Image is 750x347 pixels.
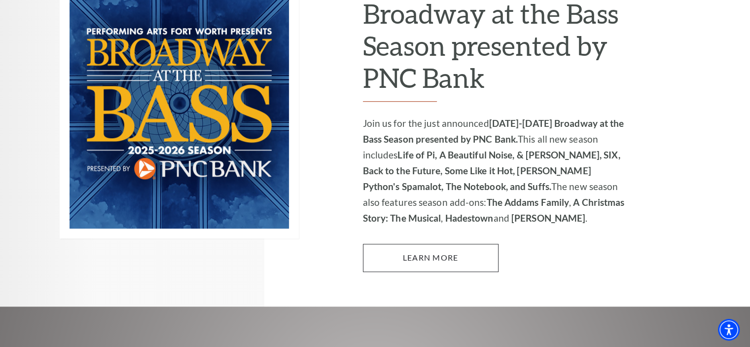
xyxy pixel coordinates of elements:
[486,196,569,208] strong: The Addams Family
[363,117,624,145] strong: [DATE]-[DATE] Broadway at the Bass Season presented by PNC Bank.
[363,244,499,271] a: Learn More 2025-2026 Broadway at the Bass Season presented by PNC Bank
[445,212,494,224] strong: Hadestown
[511,212,585,224] strong: [PERSON_NAME]
[718,319,740,341] div: Accessibility Menu
[363,116,627,226] p: Join us for the just announced This all new season includes The new season also features season a...
[363,149,620,192] strong: Life of Pi, A Beautiful Noise, & [PERSON_NAME], SIX, Back to the Future, Some Like it Hot, [PERSO...
[363,196,625,224] strong: A Christmas Story: The Musical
